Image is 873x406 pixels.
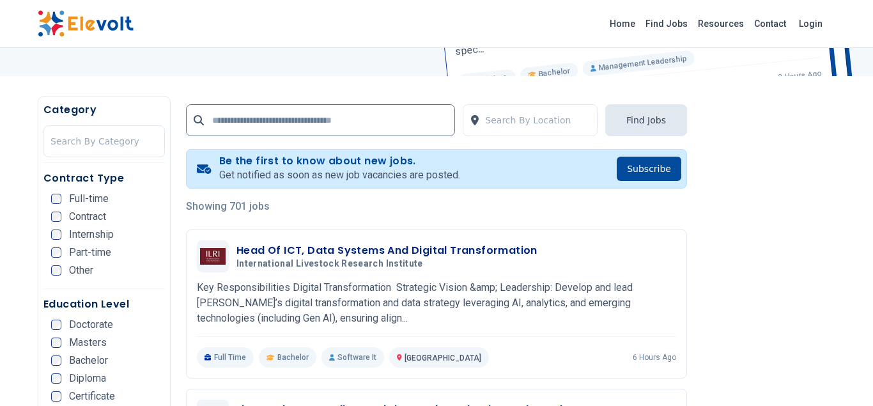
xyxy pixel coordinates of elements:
button: Find Jobs [605,104,687,136]
iframe: Chat Widget [809,345,873,406]
a: International Livestock Research InstituteHead Of ICT, Data Systems And Digital TransformationInt... [197,240,676,368]
img: International Livestock Research Institute [200,248,226,265]
a: Find Jobs [640,13,693,34]
h4: Be the first to know about new jobs. [219,155,460,168]
h5: Education Level [43,297,165,312]
input: Masters [51,338,61,348]
img: Elevolt [38,10,134,37]
input: Bachelor [51,355,61,366]
span: Contract [69,212,106,222]
span: Certificate [69,391,115,402]
span: Bachelor [69,355,108,366]
input: Other [51,265,61,276]
input: Full-time [51,194,61,204]
a: Resources [693,13,749,34]
p: Showing 701 jobs [186,199,687,214]
span: Internship [69,230,114,240]
span: Other [69,265,93,276]
span: International Livestock Research Institute [236,258,423,270]
button: Subscribe [617,157,681,181]
span: Part-time [69,247,111,258]
h5: Contract Type [43,171,165,186]
p: Key Responsibilities Digital Transformation Strategic Vision &amp; Leadership: Develop and lead [... [197,280,676,326]
p: Full Time [197,347,254,368]
input: Doctorate [51,320,61,330]
a: Contact [749,13,791,34]
input: Part-time [51,247,61,258]
p: Software It [321,347,384,368]
h5: Category [43,102,165,118]
span: Full-time [69,194,109,204]
span: Diploma [69,373,106,384]
span: [GEOGRAPHIC_DATA] [405,354,481,363]
h3: Head Of ICT, Data Systems And Digital Transformation [236,243,537,258]
a: Login [791,11,830,36]
input: Certificate [51,391,61,402]
input: Contract [51,212,61,222]
p: Get notified as soon as new job vacancies are posted. [219,168,460,183]
p: 6 hours ago [633,352,676,363]
a: Home [605,13,640,34]
input: Internship [51,230,61,240]
span: Masters [69,338,107,348]
span: Doctorate [69,320,113,330]
span: Bachelor [277,352,309,363]
input: Diploma [51,373,61,384]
